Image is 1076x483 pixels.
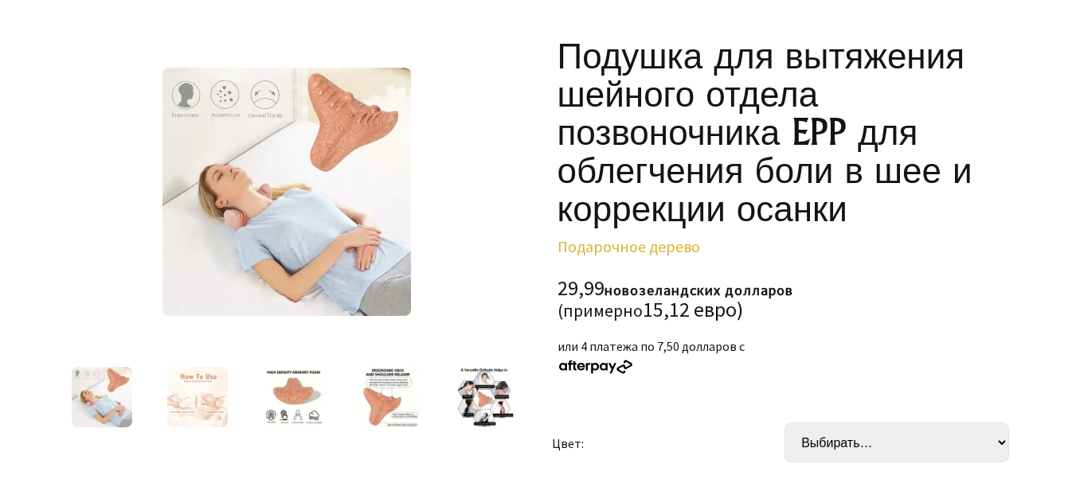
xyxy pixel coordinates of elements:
font: 29,99 [558,275,605,301]
font: 15,12 евро) [643,296,743,322]
img: Подушка для вытяжения шейного отдела позвоночника EPP для облегчения боли в шее и коррекции осанки [72,367,132,427]
img: Подушка для вытяжения шейного отдела позвоночника EPP для облегчения боли в шее и коррекции осанки [263,367,323,427]
font: новозеландских долларов [605,281,793,299]
font: Цвет: [552,436,584,452]
img: Подушка для вытяжения шейного отдела позвоночника EPP для облегчения боли в шее и коррекции осанки [358,367,419,427]
img: Подушка для вытяжения шейного отдела позвоночника EPP для облегчения боли в шее и коррекции осанки [167,367,228,427]
font: или 4 платежа по 7,50 долларов с [558,338,745,354]
font: (примерно [558,300,643,321]
img: Подушка для вытяжения шейного отдела позвоночника EPP для облегчения боли в шее и коррекции осанки [162,68,411,316]
img: Afterpay [558,360,634,374]
a: Подарочное дерево [558,236,700,256]
font: Подушка для вытяжения шейного отдела позвоночника EPP для облегчения боли в шее и коррекции осанки [558,33,972,230]
img: Подушка для вытяжения шейного отдела позвоночника EPP для облегчения боли в шее и коррекции осанки [454,367,515,427]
